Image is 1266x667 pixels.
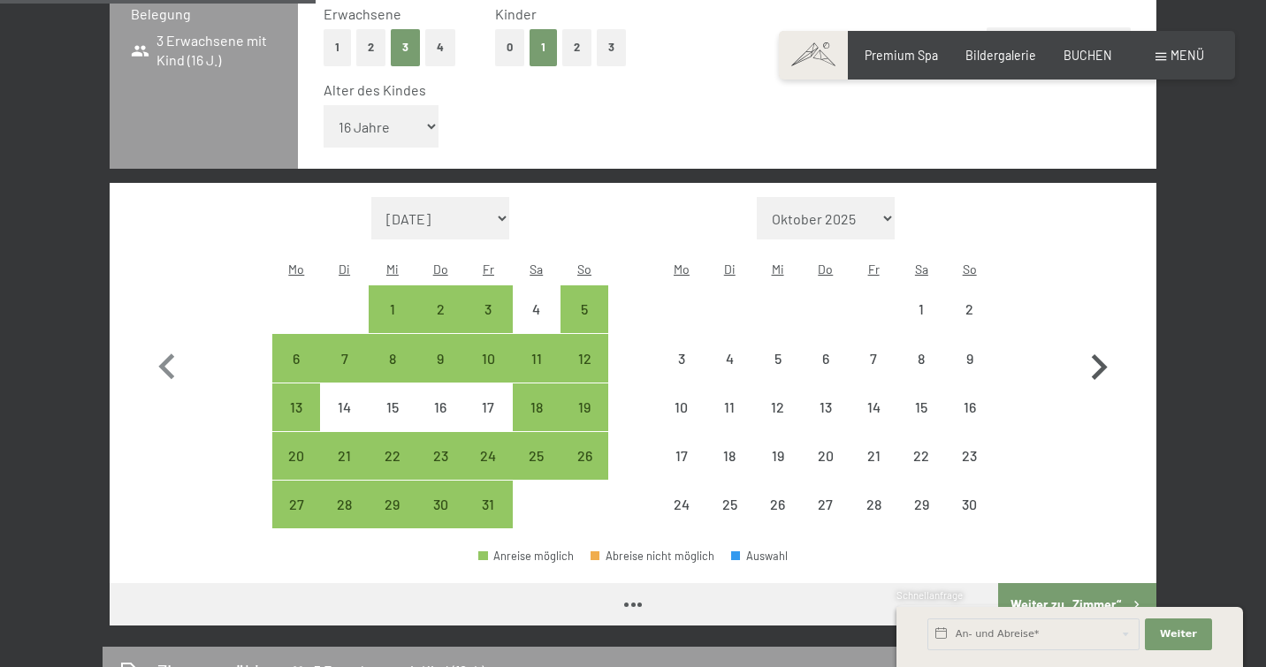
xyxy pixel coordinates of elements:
[369,383,416,431] div: Anreise nicht möglich
[899,449,943,493] div: 22
[416,481,464,528] div: Thu Oct 30 2025
[464,481,512,528] div: Anreise möglich
[272,432,320,480] div: Anreise möglich
[948,449,992,493] div: 23
[391,29,420,65] button: 3
[705,334,753,382] div: Anreise nicht möglich
[896,589,963,601] span: Schnellanfrage
[1073,197,1125,529] button: Nächster Monat
[515,352,559,396] div: 11
[1064,48,1112,63] span: BUCHEN
[658,432,705,480] div: Anreise nicht möglich
[322,497,366,542] div: 28
[660,449,704,493] div: 17
[987,27,1131,66] button: Zimmer hinzufügen
[705,383,753,431] div: Tue Nov 11 2025
[755,352,799,396] div: 5
[370,497,415,542] div: 29
[464,334,512,382] div: Anreise möglich
[515,449,559,493] div: 25
[851,449,896,493] div: 21
[1171,48,1204,63] span: Menü
[562,352,606,396] div: 12
[850,432,897,480] div: Anreise nicht möglich
[753,383,801,431] div: Wed Nov 12 2025
[753,334,801,382] div: Anreise nicht möglich
[466,302,510,346] div: 3
[513,285,561,333] div: Anreise nicht möglich
[513,334,561,382] div: Sat Oct 11 2025
[851,400,896,444] div: 14
[705,383,753,431] div: Anreise nicht möglich
[753,432,801,480] div: Wed Nov 19 2025
[707,352,751,396] div: 4
[561,432,608,480] div: Anreise möglich
[320,432,368,480] div: Tue Oct 21 2025
[753,481,801,528] div: Anreise nicht möglich
[274,352,318,396] div: 6
[772,261,784,277] abbr: Mittwoch
[753,334,801,382] div: Wed Nov 05 2025
[946,432,994,480] div: Anreise nicht möglich
[324,80,1117,100] div: Alter des Kindes
[513,383,561,431] div: Sat Oct 18 2025
[865,48,938,63] span: Premium Spa
[320,481,368,528] div: Anreise möglich
[899,302,943,346] div: 1
[802,481,850,528] div: Anreise nicht möglich
[804,352,848,396] div: 6
[897,481,945,528] div: Sat Nov 29 2025
[433,261,448,277] abbr: Donnerstag
[660,400,704,444] div: 10
[418,352,462,396] div: 9
[705,432,753,480] div: Anreise nicht möglich
[466,497,510,542] div: 31
[370,302,415,346] div: 1
[868,261,880,277] abbr: Freitag
[561,432,608,480] div: Sun Oct 26 2025
[513,334,561,382] div: Anreise möglich
[141,197,193,529] button: Vorheriger Monat
[369,383,416,431] div: Wed Oct 15 2025
[369,432,416,480] div: Wed Oct 22 2025
[804,400,848,444] div: 13
[851,497,896,542] div: 28
[705,432,753,480] div: Tue Nov 18 2025
[416,383,464,431] div: Anreise nicht möglich
[802,432,850,480] div: Anreise nicht möglich
[802,383,850,431] div: Anreise nicht möglich
[660,497,704,542] div: 24
[274,400,318,444] div: 13
[530,29,557,65] button: 1
[466,449,510,493] div: 24
[513,432,561,480] div: Sat Oct 25 2025
[597,29,626,65] button: 3
[755,449,799,493] div: 19
[948,352,992,396] div: 9
[948,497,992,542] div: 30
[899,400,943,444] div: 15
[965,48,1036,63] a: Bildergalerie
[897,432,945,480] div: Anreise nicht möglich
[948,302,992,346] div: 2
[369,334,416,382] div: Anreise möglich
[483,261,494,277] abbr: Freitag
[658,334,705,382] div: Anreise nicht möglich
[899,352,943,396] div: 8
[418,302,462,346] div: 2
[478,550,574,562] div: Anreise möglich
[998,583,1156,625] button: Weiter zu „Zimmer“
[850,383,897,431] div: Anreise nicht möglich
[272,481,320,528] div: Anreise möglich
[561,285,608,333] div: Anreise möglich
[674,261,690,277] abbr: Montag
[464,481,512,528] div: Fri Oct 31 2025
[804,497,848,542] div: 27
[897,432,945,480] div: Sat Nov 22 2025
[370,449,415,493] div: 22
[577,261,591,277] abbr: Sonntag
[850,432,897,480] div: Fri Nov 21 2025
[495,29,524,65] button: 0
[562,302,606,346] div: 5
[370,352,415,396] div: 8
